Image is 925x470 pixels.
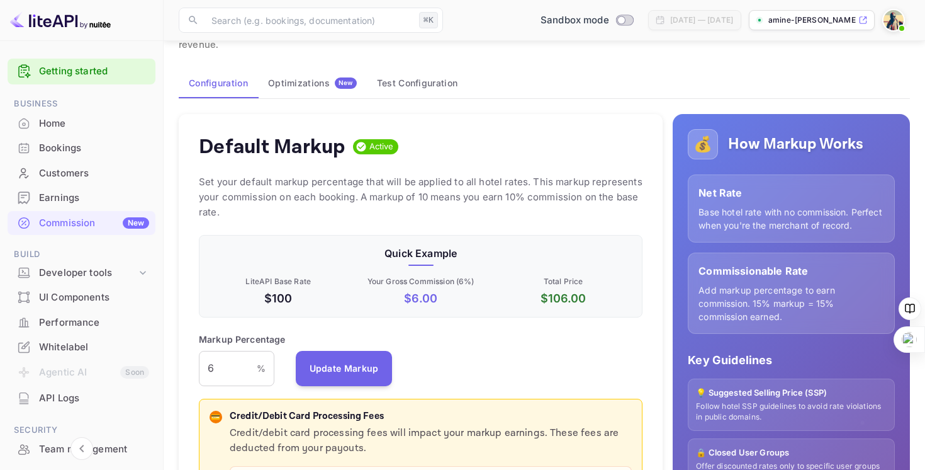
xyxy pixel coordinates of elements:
[39,290,149,305] div: UI Components
[367,68,468,98] button: Test Configuration
[8,186,155,210] div: Earnings
[8,161,155,186] div: Customers
[268,77,357,89] div: Optimizations
[698,263,884,278] p: Commissionable Rate
[39,166,149,181] div: Customers
[199,333,286,346] p: Markup Percentage
[8,285,155,310] div: UI Components
[39,316,149,330] div: Performance
[8,59,155,84] div: Getting started
[70,437,93,460] button: Collapse navigation
[698,284,884,323] p: Add markup percentage to earn commission. 15% markup = 15% commission earned.
[8,97,155,111] span: Business
[39,340,149,355] div: Whitelabel
[335,79,357,87] span: New
[768,14,856,26] p: amine-[PERSON_NAME]-l...
[8,437,155,461] a: Team management
[210,246,632,261] p: Quick Example
[419,12,438,28] div: ⌘K
[693,133,712,156] p: 💰
[210,276,347,287] p: LiteAPI Base Rate
[8,437,155,462] div: Team management
[364,140,399,153] span: Active
[670,14,733,26] div: [DATE] — [DATE]
[204,8,414,33] input: Search (e.g. bookings, documentation)
[39,216,149,231] div: Commission
[8,161,155,185] a: Customers
[8,112,155,136] div: Home
[179,68,258,98] button: Configuration
[352,290,489,307] p: $ 6.00
[8,335,155,358] a: Whitelabel
[8,386,155,411] div: API Logs
[8,211,155,236] div: CommissionNew
[296,351,393,386] button: Update Markup
[8,311,155,334] a: Performance
[8,386,155,410] a: API Logs
[8,112,155,135] a: Home
[8,136,155,161] div: Bookings
[698,185,884,200] p: Net Rate
[8,186,155,209] a: Earnings
[8,311,155,335] div: Performance
[211,411,220,423] p: 💳
[728,134,863,154] h5: How Markup Works
[8,285,155,309] a: UI Components
[688,352,895,369] p: Key Guidelines
[39,442,149,457] div: Team management
[541,13,609,28] span: Sandbox mode
[698,205,884,232] p: Base hotel rate with no commission. Perfect when you're the merchant of record.
[10,10,111,30] img: LiteAPI logo
[39,141,149,156] div: Bookings
[8,211,155,234] a: CommissionNew
[352,276,489,287] p: Your Gross Commission ( 6 %)
[39,266,137,280] div: Developer tools
[495,276,632,287] p: Total Price
[8,248,155,261] span: Build
[535,13,638,28] div: Switch to Production mode
[39,117,149,131] div: Home
[696,401,887,423] p: Follow hotel SSP guidelines to avoid rate violations in public domains.
[230,410,632,424] p: Credit/Debit Card Processing Fees
[696,387,887,399] p: 💡 Suggested Selling Price (SSP)
[123,217,149,229] div: New
[230,426,632,456] p: Credit/debit card processing fees will impact your markup earnings. These fees are deducted from ...
[883,10,904,30] img: Amine Saoudi-Hassani
[8,335,155,360] div: Whitelabel
[39,391,149,406] div: API Logs
[199,351,257,386] input: 0
[199,175,642,220] p: Set your default markup percentage that will be applied to all hotel rates. This markup represent...
[210,290,347,307] p: $100
[39,191,149,205] div: Earnings
[257,362,266,375] p: %
[696,447,887,459] p: 🔒 Closed User Groups
[495,290,632,307] p: $ 106.00
[8,423,155,437] span: Security
[39,64,149,79] a: Getting started
[8,262,155,284] div: Developer tools
[199,134,345,159] h4: Default Markup
[8,136,155,159] a: Bookings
